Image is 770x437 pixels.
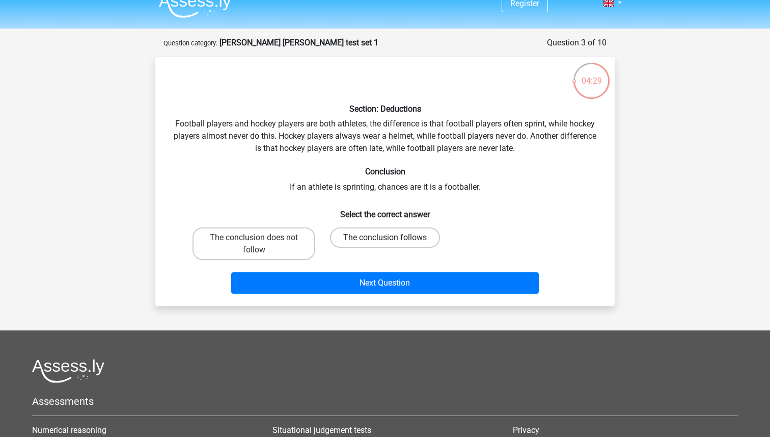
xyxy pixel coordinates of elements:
div: Question 3 of 10 [547,37,607,49]
h6: Conclusion [172,167,598,176]
h6: Select the correct answer [172,201,598,219]
img: Assessly logo [32,359,104,383]
strong: [PERSON_NAME] [PERSON_NAME] test set 1 [219,38,378,47]
small: Question category: [163,39,217,47]
a: Situational judgement tests [272,425,371,435]
div: 04:29 [572,62,611,87]
button: Next Question [231,272,539,294]
a: Privacy [513,425,539,435]
label: The conclusion does not follow [193,227,315,260]
h5: Assessments [32,395,738,407]
div: Football players and hockey players are both athletes, the difference is that football players of... [159,65,611,298]
h6: Section: Deductions [172,104,598,114]
a: Numerical reasoning [32,425,106,435]
label: The conclusion follows [330,227,440,248]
